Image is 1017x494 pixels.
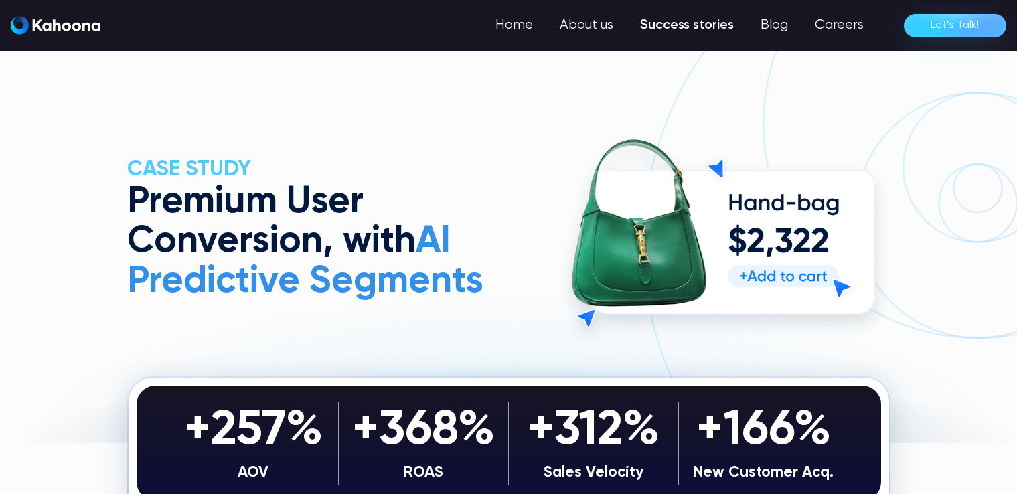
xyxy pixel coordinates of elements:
div: +257% [175,402,331,461]
a: Careers [801,12,877,39]
a: Home [482,12,546,39]
div: AOV [175,461,331,485]
span: AI Predictive Segments [127,223,483,300]
a: Let’s Talk! [904,14,1006,37]
a: home [11,16,100,35]
div: +368% [345,402,501,461]
div: Sales Velocity [516,461,672,485]
div: Let’s Talk! [931,15,980,36]
h2: CASE Study [127,157,497,182]
a: Success stories [627,12,747,39]
div: +166% [686,402,842,461]
div: ROAS [345,461,501,485]
div: +312% [516,402,672,461]
a: Blog [747,12,801,39]
a: About us [546,12,627,39]
h1: Premium User Conversion, with [127,183,497,302]
img: Kahoona logo white [11,16,100,35]
div: New Customer Acq. [686,461,842,485]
